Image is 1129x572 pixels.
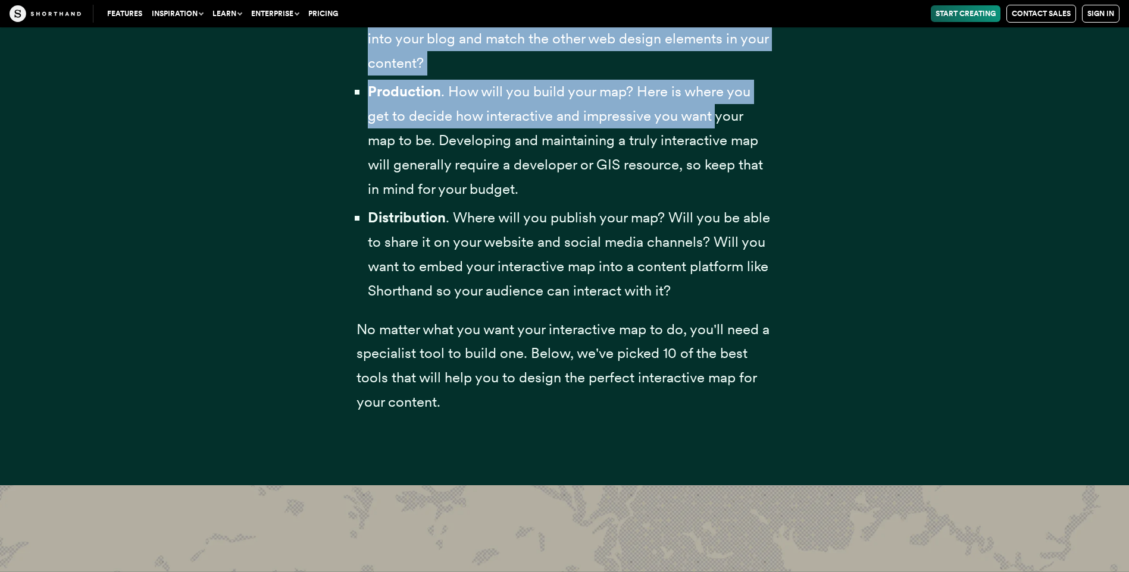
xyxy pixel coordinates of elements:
[368,83,763,197] span: . How will you build your map? Here is where you get to decide how interactive and impressive you...
[1082,5,1119,23] a: Sign in
[368,83,441,100] strong: Production
[1006,5,1076,23] a: Contact Sales
[102,5,147,22] a: Features
[246,5,304,22] button: Enterprise
[356,320,770,410] span: No matter what you want your interactive map to do, you'll need a specialist tool to build one. B...
[368,209,770,298] span: . Where will you publish your map? Will you be able to share it on your website and social media ...
[208,5,246,22] button: Learn
[147,5,208,22] button: Inspiration
[931,5,1000,22] a: Start Creating
[368,209,446,226] strong: Distribution
[304,5,343,22] a: Pricing
[10,5,81,22] img: The Craft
